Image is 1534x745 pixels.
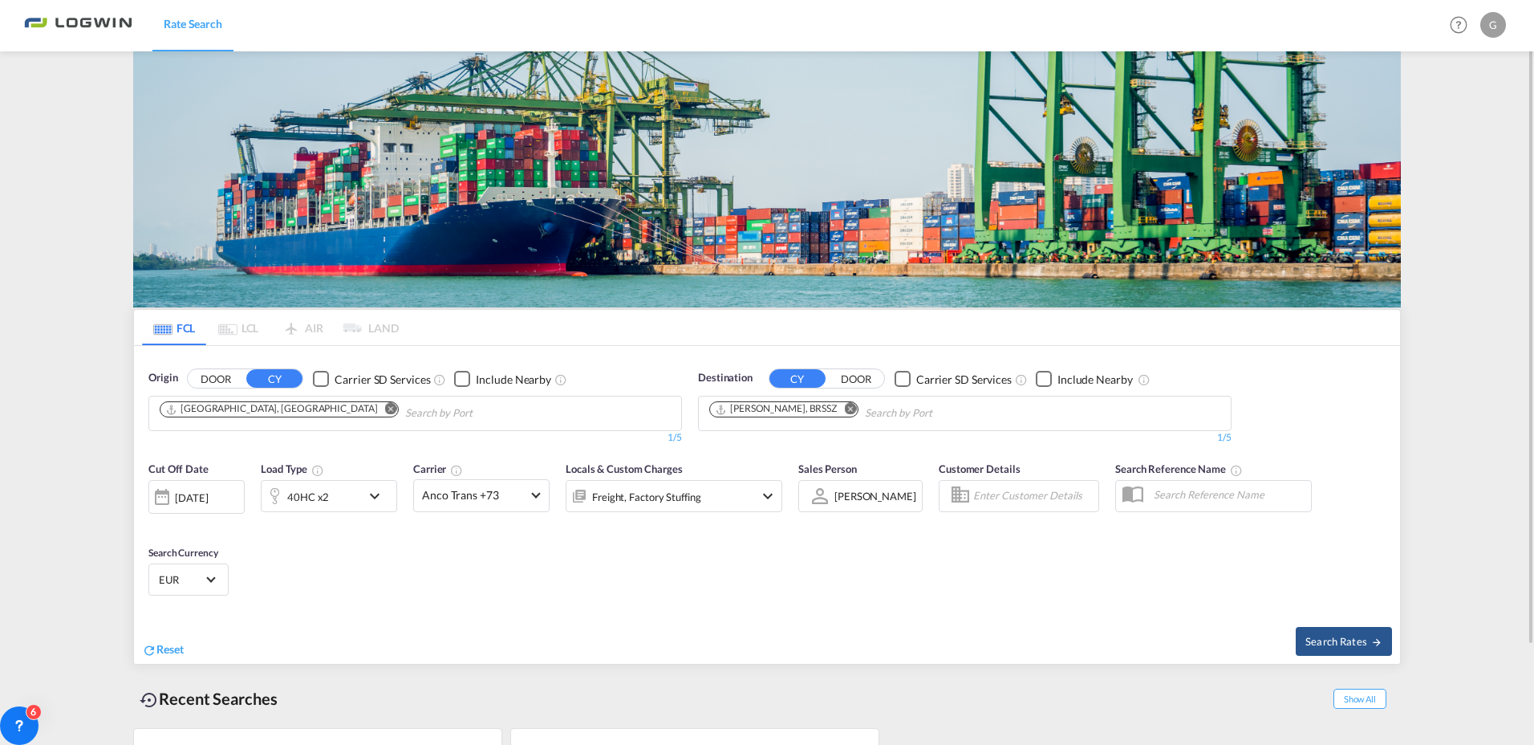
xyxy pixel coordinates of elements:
[769,369,826,388] button: CY
[422,487,526,503] span: Anco Trans +73
[1296,627,1392,656] button: Search Ratesicon-arrow-right
[142,643,156,657] md-icon: icon-refresh
[1480,12,1506,38] div: G
[1036,370,1133,387] md-checkbox: Checkbox No Ink
[476,372,551,388] div: Include Nearby
[142,310,399,345] md-pagination-wrapper: Use the left and right arrow keys to navigate between tabs
[148,511,160,533] md-datepicker: Select
[1445,11,1480,40] div: Help
[973,484,1094,508] input: Enter Customer Details
[1138,373,1150,386] md-icon: Unchecked: Ignores neighbouring ports when fetching rates.Checked : Includes neighbouring ports w...
[1115,462,1243,475] span: Search Reference Name
[834,490,916,503] div: [PERSON_NAME]
[405,401,558,426] input: Chips input.
[142,641,184,659] div: icon-refreshReset
[374,402,398,418] button: Remove
[698,370,753,386] span: Destination
[707,397,1024,426] md-chips-wrap: Chips container. Use arrow keys to select chips.
[175,491,208,505] div: [DATE]
[916,372,1012,388] div: Carrier SD Services
[1146,482,1311,507] input: Search Reference Name
[134,346,1400,663] div: OriginDOOR CY Checkbox No InkUnchecked: Search for CY (Container Yard) services for all selected ...
[133,681,284,717] div: Recent Searches
[939,462,1020,475] span: Customer Details
[188,370,244,389] button: DOOR
[834,402,858,418] button: Remove
[1015,373,1028,386] md-icon: Unchecked: Search for CY (Container Yard) services for all selected carriers.Checked : Search for...
[148,370,177,386] span: Origin
[157,568,220,591] md-select: Select Currency: € EUREuro
[1230,464,1243,477] md-icon: Your search will be saved by the below given name
[148,480,245,514] div: [DATE]
[140,690,159,710] md-icon: icon-backup-restore
[450,464,463,477] md-icon: The selected Trucker/Carrierwill be displayed in the rate results If the rates are from another f...
[164,17,222,31] span: Rate Search
[246,369,302,388] button: CY
[142,310,206,345] md-tab-item: FCL
[157,397,564,426] md-chips-wrap: Chips container. Use arrow keys to select chips.
[454,370,551,387] md-checkbox: Checkbox No Ink
[165,402,380,416] div: Press delete to remove this chip.
[261,480,397,512] div: 40HC x2icon-chevron-down
[566,462,683,475] span: Locals & Custom Charges
[592,486,701,508] div: Freight Factory Stuffing
[1371,637,1382,648] md-icon: icon-arrow-right
[1305,635,1382,648] span: Search Rates
[311,464,324,477] md-icon: icon-information-outline
[865,401,1017,426] input: Chips input.
[715,402,837,416] div: Santos, BRSSZ
[313,370,430,387] md-checkbox: Checkbox No Ink
[365,486,392,506] md-icon: icon-chevron-down
[828,370,884,389] button: DOOR
[413,462,463,475] span: Carrier
[715,402,840,416] div: Press delete to remove this chip.
[758,486,777,506] md-icon: icon-chevron-down
[261,462,324,475] span: Load Type
[148,462,209,475] span: Cut Off Date
[24,7,132,43] img: bc73a0e0d8c111efacd525e4c8ad7d32.png
[895,370,1012,387] md-checkbox: Checkbox No Ink
[1445,11,1472,39] span: Help
[133,51,1401,307] img: bild-fuer-ratentool.png
[148,547,218,559] span: Search Currency
[159,572,204,587] span: EUR
[798,462,857,475] span: Sales Person
[335,372,430,388] div: Carrier SD Services
[566,480,782,512] div: Freight Factory Stuffingicon-chevron-down
[1057,372,1133,388] div: Include Nearby
[165,402,377,416] div: Hamburg, DEHAM
[148,431,682,445] div: 1/5
[833,484,918,507] md-select: Sales Person: Guilherme Gomes
[698,431,1232,445] div: 1/5
[433,373,446,386] md-icon: Unchecked: Search for CY (Container Yard) services for all selected carriers.Checked : Search for...
[287,486,329,508] div: 40HC x2
[156,642,184,656] span: Reset
[1333,689,1386,709] span: Show All
[554,373,567,386] md-icon: Unchecked: Ignores neighbouring ports when fetching rates.Checked : Includes neighbouring ports w...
